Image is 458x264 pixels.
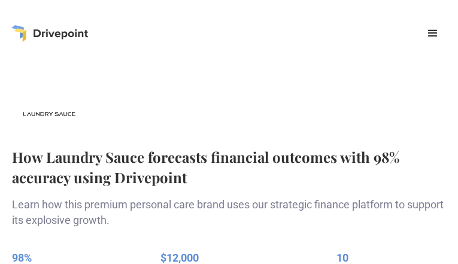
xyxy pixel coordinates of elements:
[418,19,447,48] div: menu
[12,147,446,187] h1: How Laundry Sauce forecasts financial outcomes with 98% accuracy using Drivepoint
[11,25,88,42] a: home
[12,197,446,227] p: Learn how this premium personal care brand uses our strategic finance platform to support its exp...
